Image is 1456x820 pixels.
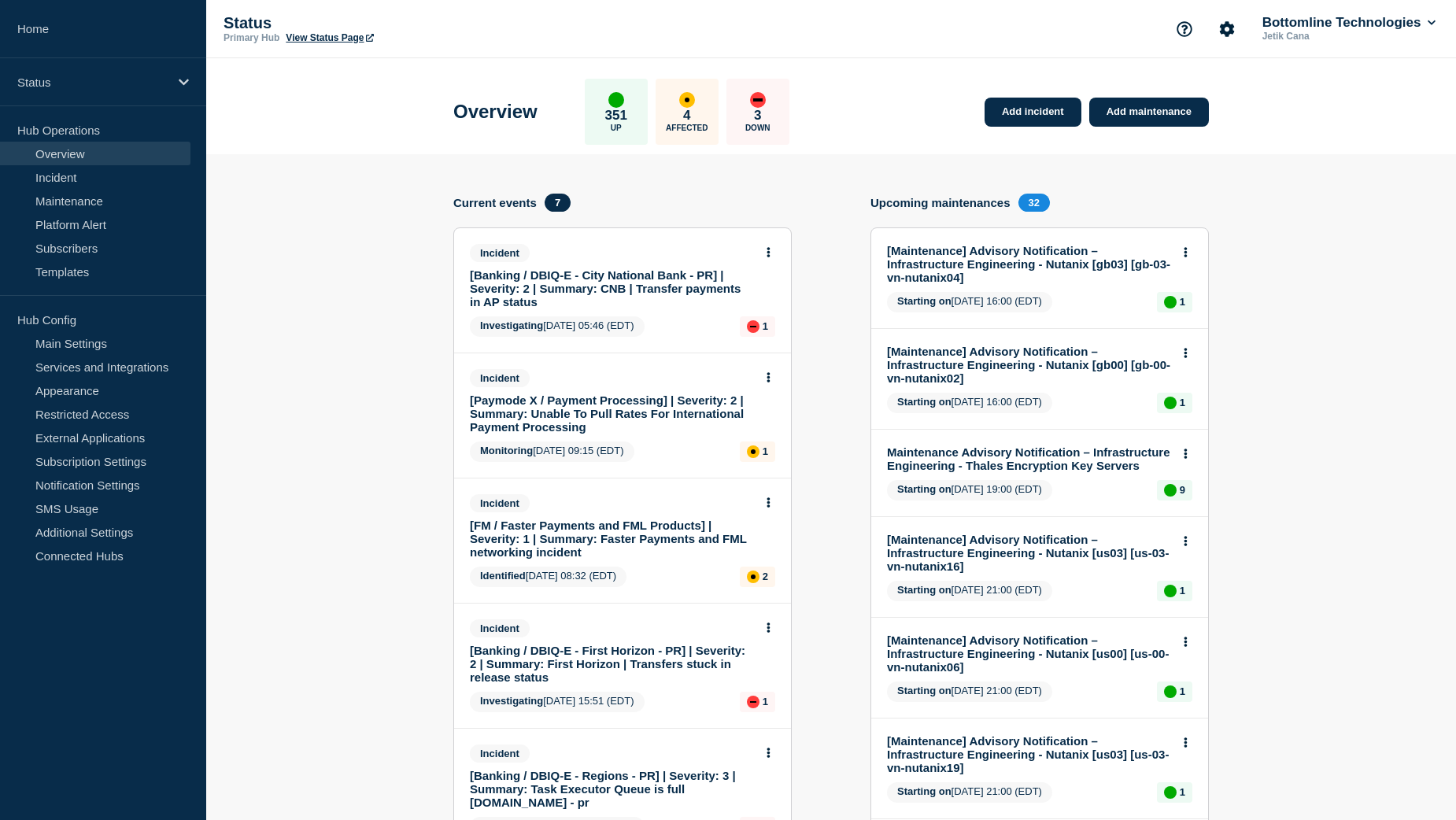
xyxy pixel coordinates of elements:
a: [Maintenance] Advisory Notification – Infrastructure Engineering - Nutanix [us03] [us-03-vn-nutan... [887,734,1171,774]
span: 7 [545,194,571,212]
p: 4 [683,108,690,124]
p: 2 [763,571,768,582]
span: Starting on [897,685,952,696]
span: [DATE] 08:32 (EDT) [470,567,626,587]
p: 351 [605,108,627,124]
a: [Paymode X / Payment Processing] | Severity: 2 | Summary: Unable To Pull Rates For International ... [470,393,754,434]
p: 1 [763,445,768,457]
div: up [608,92,624,108]
p: 1 [1180,786,1185,798]
span: [DATE] 15:51 (EDT) [470,692,645,712]
p: Status [17,76,168,89]
span: Incident [470,494,530,512]
p: 3 [754,108,761,124]
button: Bottomline Technologies [1259,15,1439,31]
div: up [1164,484,1177,497]
div: up [1164,685,1177,698]
div: down [747,696,759,708]
p: Primary Hub [224,32,279,43]
div: affected [747,571,759,583]
p: 1 [763,696,768,707]
span: 32 [1018,194,1050,212]
span: [DATE] 16:00 (EDT) [887,292,1052,312]
div: affected [747,445,759,458]
a: View Status Page [286,32,373,43]
div: up [1164,397,1177,409]
span: Starting on [897,785,952,797]
span: [DATE] 19:00 (EDT) [887,480,1052,500]
button: Account settings [1210,13,1244,46]
span: [DATE] 21:00 (EDT) [887,681,1052,702]
p: 9 [1180,484,1185,496]
span: [DATE] 21:00 (EDT) [887,581,1052,601]
p: 1 [763,320,768,332]
a: [Banking / DBIQ-E - City National Bank - PR] | Severity: 2 | Summary: CNB | Transfer payments in ... [470,268,754,308]
h1: Overview [453,101,538,123]
a: [Maintenance] Advisory Notification – Infrastructure Engineering - Nutanix [gb03] [gb-03-vn-nutan... [887,244,1171,284]
p: Down [745,124,770,132]
a: Add maintenance [1089,98,1209,127]
a: [FM / Faster Payments and FML Products] | Severity: 1 | Summary: Faster Payments and FML networki... [470,519,754,559]
span: Starting on [897,584,952,596]
span: Incident [470,619,530,637]
div: up [1164,585,1177,597]
a: [Banking / DBIQ-E - First Horizon - PR] | Severity: 2 | Summary: First Horizon | Transfers stuck ... [470,644,754,684]
a: [Maintenance] Advisory Notification – Infrastructure Engineering - Nutanix [gb00] [gb-00-vn-nutan... [887,345,1171,385]
a: [Maintenance] Advisory Notification – Infrastructure Engineering - Nutanix [us00] [us-00-vn-nutan... [887,633,1171,674]
h4: Current events [453,196,537,209]
a: Add incident [985,98,1081,127]
div: down [750,92,766,108]
span: Incident [470,369,530,387]
span: Starting on [897,295,952,307]
span: Investigating [480,320,543,331]
span: [DATE] 16:00 (EDT) [887,393,1052,413]
span: Incident [470,744,530,763]
span: Incident [470,244,530,262]
a: [Banking / DBIQ-E - Regions - PR] | Severity: 3 | Summary: Task Executor Queue is full [DOMAIN_NA... [470,769,754,809]
span: Starting on [897,483,952,495]
span: Monitoring [480,445,533,456]
div: up [1164,786,1177,799]
p: 1 [1180,296,1185,308]
p: Jetik Cana [1259,31,1423,42]
p: Up [611,124,622,132]
div: down [747,320,759,333]
p: 1 [1180,685,1185,697]
span: Investigating [480,695,543,707]
span: [DATE] 09:15 (EDT) [470,441,634,462]
a: [Maintenance] Advisory Notification – Infrastructure Engineering - Nutanix [us03] [us-03-vn-nutan... [887,533,1171,573]
p: Status [224,14,538,32]
a: Maintenance Advisory Notification – Infrastructure Engineering - Thales Encryption Key Servers [887,445,1171,472]
div: affected [679,92,695,108]
p: Affected [666,124,708,132]
button: Support [1168,13,1201,46]
span: [DATE] 21:00 (EDT) [887,782,1052,803]
h4: Upcoming maintenances [870,196,1011,209]
span: Identified [480,570,526,582]
p: 1 [1180,397,1185,408]
span: [DATE] 05:46 (EDT) [470,316,645,337]
p: 1 [1180,585,1185,597]
span: Starting on [897,396,952,408]
div: up [1164,296,1177,308]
